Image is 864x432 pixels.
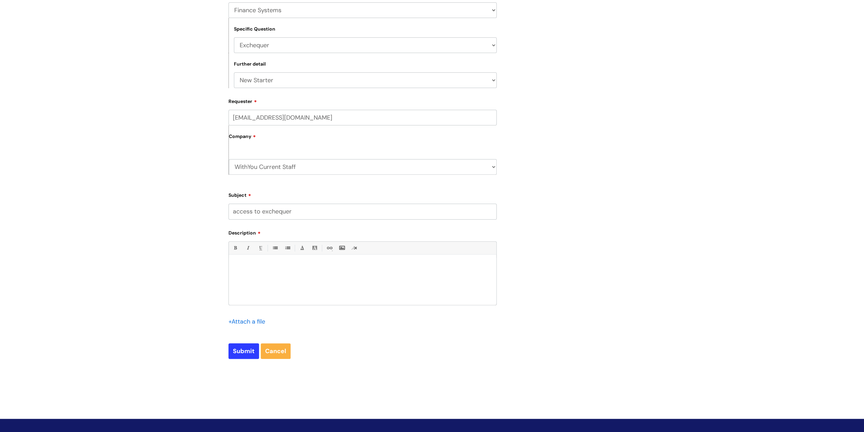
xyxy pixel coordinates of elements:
a: Italic (Ctrl-I) [243,244,252,252]
label: Specific Question [234,26,275,32]
a: Cancel [261,343,291,359]
a: Insert Image... [337,244,346,252]
a: Back Color [310,244,319,252]
a: Link [325,244,333,252]
input: Submit [228,343,259,359]
a: • Unordered List (Ctrl-Shift-7) [271,244,279,252]
a: Font Color [298,244,306,252]
a: Remove formatting (Ctrl-\) [350,244,359,252]
a: 1. Ordered List (Ctrl-Shift-8) [283,244,292,252]
label: Subject [228,190,497,198]
a: Bold (Ctrl-B) [231,244,239,252]
label: Further detail [234,61,266,67]
div: Attach a file [228,316,269,327]
label: Company [229,131,497,146]
label: Description [228,228,497,236]
label: Requester [228,96,497,104]
a: Underline(Ctrl-U) [256,244,264,252]
input: Email [228,110,497,125]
